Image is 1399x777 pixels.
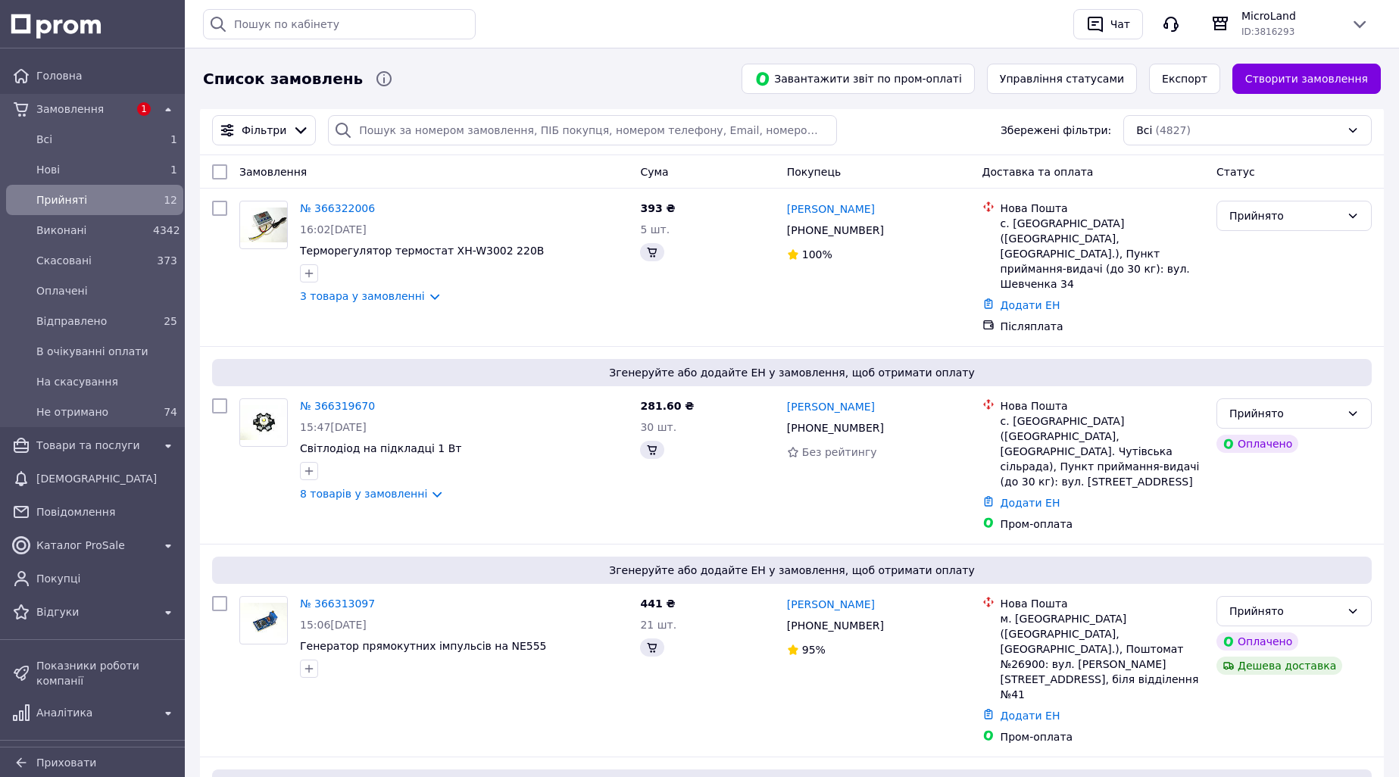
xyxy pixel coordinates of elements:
[36,404,147,420] span: Не отримано
[1001,319,1204,334] div: Післяплата
[36,471,177,486] span: [DEMOGRAPHIC_DATA]
[36,604,153,619] span: Відгуки
[640,400,694,412] span: 281.60 ₴
[164,194,177,206] span: 12
[1241,27,1294,37] span: ID: 3816293
[36,68,177,83] span: Головна
[36,192,147,208] span: Прийняті
[1241,8,1338,23] span: MicroLand
[137,102,151,116] span: 1
[784,220,887,241] div: [PHONE_NUMBER]
[742,64,975,94] button: Завантажити звіт по пром-оплаті
[36,101,129,117] span: Замовлення
[242,123,286,138] span: Фільтри
[1136,123,1152,138] span: Всі
[787,597,875,612] a: [PERSON_NAME]
[1001,729,1204,744] div: Пром-оплата
[802,446,877,458] span: Без рейтингу
[1149,64,1220,94] button: Експорт
[300,290,425,302] a: 3 товара у замовленні
[300,488,427,500] a: 8 товарів у замовленні
[239,596,288,644] a: Фото товару
[164,315,177,327] span: 25
[1216,166,1255,178] span: Статус
[36,344,177,359] span: В очікуванні оплати
[787,166,841,178] span: Покупець
[36,223,147,238] span: Виконані
[300,421,367,433] span: 15:47[DATE]
[1073,9,1143,39] button: Чат
[1155,124,1191,136] span: (4827)
[239,398,288,447] a: Фото товару
[300,202,375,214] a: № 366322006
[36,283,177,298] span: Оплачені
[170,164,177,176] span: 1
[240,208,287,243] img: Фото товару
[1001,201,1204,216] div: Нова Пошта
[640,619,676,631] span: 21 шт.
[1001,299,1060,311] a: Додати ЕН
[153,224,180,236] span: 4342
[36,314,147,329] span: Відправлено
[1001,710,1060,722] a: Додати ЕН
[300,245,544,257] a: Терморегулятор термостат XH-W3002 220В
[164,406,177,418] span: 74
[640,421,676,433] span: 30 шт.
[640,202,675,214] span: 393 ₴
[982,166,1094,178] span: Доставка та оплата
[36,438,153,453] span: Товари та послуги
[1001,596,1204,611] div: Нова Пошта
[1216,435,1298,453] div: Оплачено
[36,504,177,520] span: Повідомлення
[203,9,476,39] input: Пошук по кабінету
[1107,13,1133,36] div: Чат
[36,374,177,389] span: На скасування
[328,115,837,145] input: Пошук за номером замовлення, ПІБ покупця, номером телефону, Email, номером накладної
[1001,398,1204,413] div: Нова Пошта
[36,757,96,769] span: Приховати
[300,442,461,454] a: Світлодіод на підкладці 1 Вт
[240,405,287,441] img: Фото товару
[300,400,375,412] a: № 366319670
[640,166,668,178] span: Cума
[300,223,367,236] span: 16:02[DATE]
[239,201,288,249] a: Фото товару
[1232,64,1381,94] a: Створити замовлення
[1001,413,1204,489] div: с. [GEOGRAPHIC_DATA] ([GEOGRAPHIC_DATA], [GEOGRAPHIC_DATA]. Чутівська сільрада), Пункт приймання-...
[1001,611,1204,702] div: м. [GEOGRAPHIC_DATA] ([GEOGRAPHIC_DATA], [GEOGRAPHIC_DATA].), Поштомат №26900: вул. [PERSON_NAME]...
[300,598,375,610] a: № 366313097
[203,68,363,90] span: Список замовлень
[218,365,1366,380] span: Згенеруйте або додайте ЕН у замовлення, щоб отримати оплату
[1001,123,1111,138] span: Збережені фільтри:
[787,201,875,217] a: [PERSON_NAME]
[1229,405,1341,422] div: Прийнято
[784,417,887,438] div: [PHONE_NUMBER]
[1216,632,1298,651] div: Оплачено
[36,132,147,147] span: Всi
[36,658,177,688] span: Показники роботи компанії
[36,538,153,553] span: Каталог ProSale
[36,253,147,268] span: Скасовані
[218,563,1366,578] span: Згенеруйте або додайте ЕН у замовлення, щоб отримати оплату
[802,248,832,261] span: 100%
[36,571,177,586] span: Покупці
[640,223,670,236] span: 5 шт.
[300,640,547,652] a: Генератор прямокутних імпульсів на NE555
[1229,603,1341,619] div: Прийнято
[1216,657,1342,675] div: Дешева доставка
[787,399,875,414] a: [PERSON_NAME]
[1001,497,1060,509] a: Додати ЕН
[987,64,1137,94] button: Управління статусами
[170,133,177,145] span: 1
[157,254,177,267] span: 373
[1001,516,1204,532] div: Пром-оплата
[239,166,307,178] span: Замовлення
[36,162,147,177] span: Нові
[1001,216,1204,292] div: с. [GEOGRAPHIC_DATA] ([GEOGRAPHIC_DATA], [GEOGRAPHIC_DATA].), Пункт приймання-видачі (до 30 кг): ...
[300,619,367,631] span: 15:06[DATE]
[1229,208,1341,224] div: Прийнято
[240,603,287,638] img: Фото товару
